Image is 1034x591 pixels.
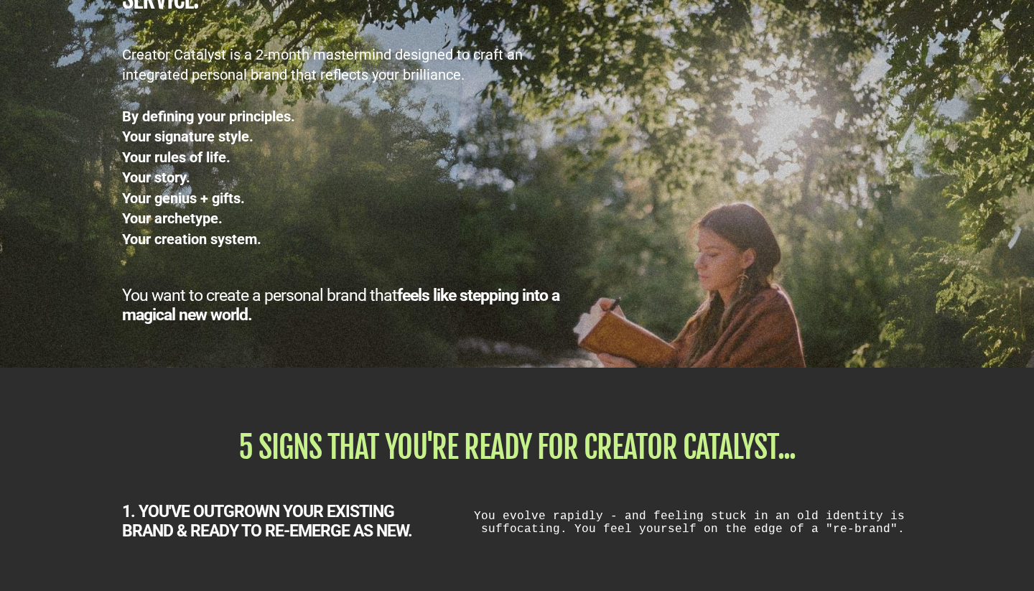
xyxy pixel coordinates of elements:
div: You evolve rapidly - and feeling stuck in an old identity is suffocating. You feel yourself on th... [466,502,912,542]
b: Your genius + gifts. [122,190,245,207]
b: Your archetype. [122,210,223,227]
h1: 5 SIGNS THAT YOU'RE READY FOR CREATOR CATALYST... [122,432,912,462]
div: You want to create a personal brand that [122,286,568,325]
div: Creator Catalyst is a 2-month mastermind designed to craft an integrated personal brand that refl... [122,45,568,250]
b: 1. YOU'VE OUTGROWN YOUR EXISTING BRAND & READY TO RE-EMERGE AS NEW. [122,502,412,541]
b: Your signature style. [122,128,253,145]
b: Your rules of life. [122,149,230,166]
b: Your creation system. [122,231,261,248]
b: feels like stepping into a magical new world. [122,286,559,325]
b: By defining your principles. [122,108,295,125]
b: Your story. [122,169,190,186]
